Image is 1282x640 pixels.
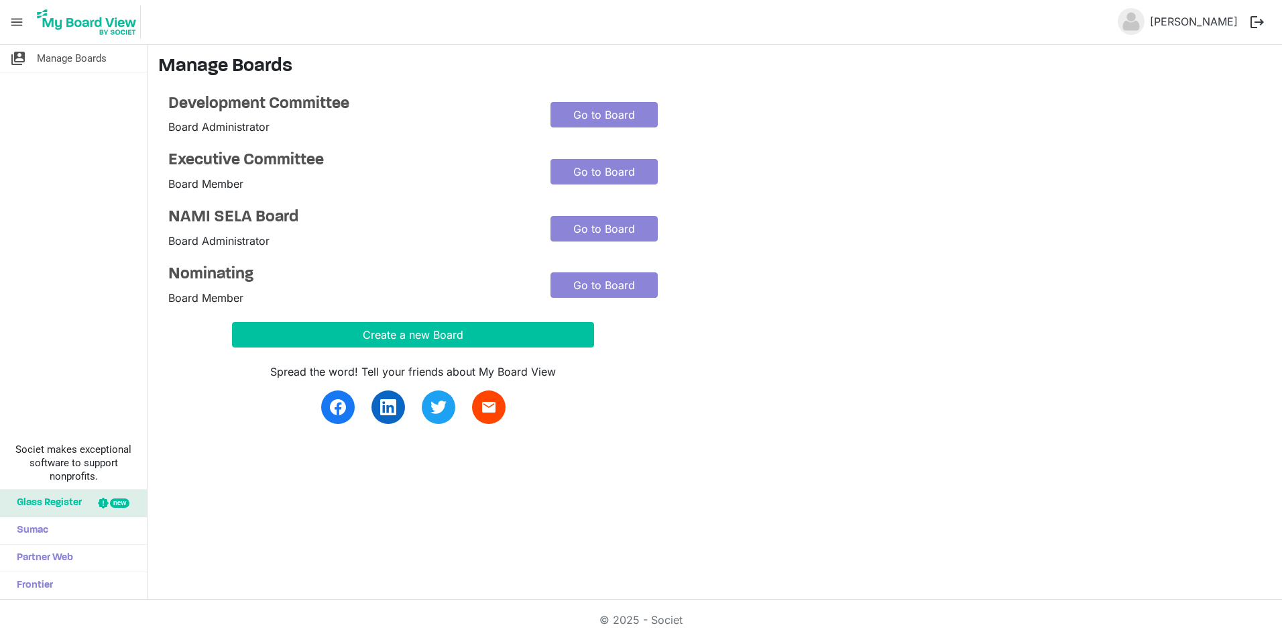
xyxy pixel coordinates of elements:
button: logout [1243,8,1271,36]
span: Sumac [10,517,48,544]
button: Create a new Board [232,322,594,348]
span: email [481,399,497,415]
img: facebook.svg [330,399,346,415]
a: NAMI SELA Board [168,208,530,227]
span: Board Administrator [168,234,270,248]
a: © 2025 - Societ [599,613,683,627]
h3: Manage Boards [158,56,1271,78]
a: [PERSON_NAME] [1145,8,1243,35]
span: switch_account [10,45,26,72]
a: email [472,390,506,424]
a: Go to Board [550,102,658,127]
img: no-profile-picture.svg [1118,8,1145,35]
img: twitter.svg [430,399,447,415]
span: Glass Register [10,490,82,517]
a: Go to Board [550,159,658,184]
span: Partner Web [10,545,73,572]
a: Go to Board [550,216,658,242]
a: Go to Board [550,272,658,298]
span: menu [4,9,30,35]
span: Board Member [168,291,243,305]
div: Spread the word! Tell your friends about My Board View [232,364,594,380]
img: My Board View Logo [33,5,141,39]
span: Societ makes exceptional software to support nonprofits. [6,443,141,483]
a: My Board View Logo [33,5,146,39]
a: Development Committee [168,95,530,114]
img: linkedin.svg [380,399,396,415]
a: Nominating [168,265,530,284]
span: Manage Boards [37,45,107,72]
span: Board Administrator [168,120,270,134]
span: Frontier [10,572,53,599]
span: Board Member [168,177,243,191]
a: Executive Committee [168,151,530,170]
div: new [110,498,129,508]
